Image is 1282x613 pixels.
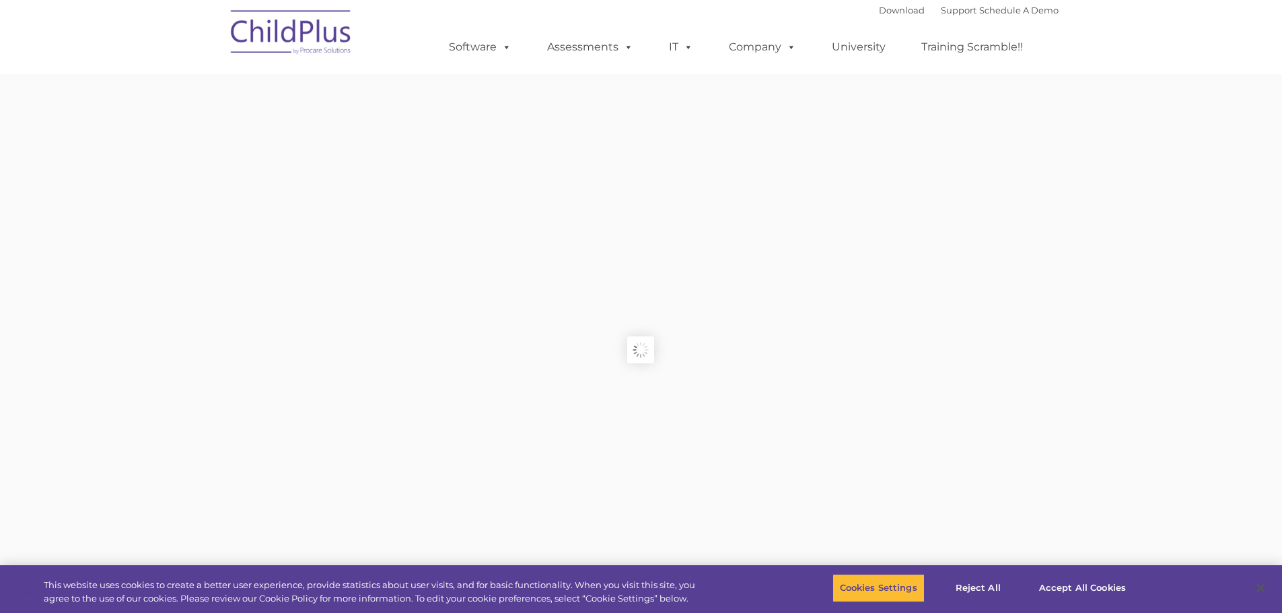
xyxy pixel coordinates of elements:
button: Accept All Cookies [1032,574,1133,602]
font: | [879,5,1059,15]
button: Cookies Settings [832,574,925,602]
a: Company [715,34,810,61]
a: Software [435,34,525,61]
a: Download [879,5,925,15]
a: IT [655,34,707,61]
a: University [818,34,899,61]
a: Training Scramble!! [908,34,1036,61]
img: ChildPlus by Procare Solutions [224,1,359,68]
button: Close [1246,573,1275,603]
a: Assessments [534,34,647,61]
div: This website uses cookies to create a better user experience, provide statistics about user visit... [44,579,705,605]
a: Support [941,5,976,15]
button: Reject All [936,574,1020,602]
a: Schedule A Demo [979,5,1059,15]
